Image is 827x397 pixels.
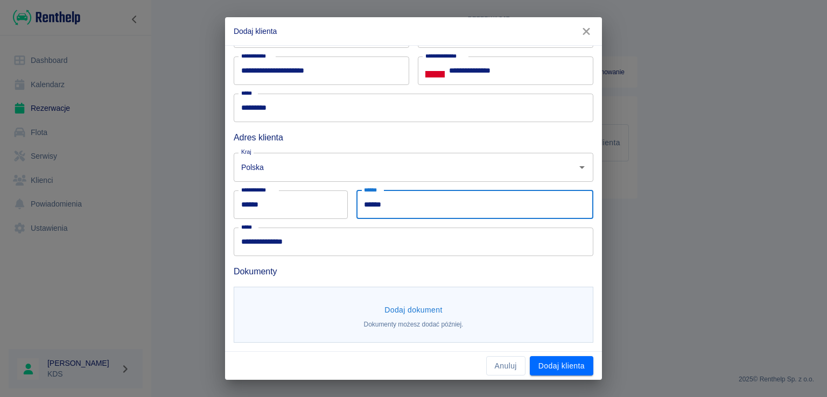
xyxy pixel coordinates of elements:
[530,356,593,376] button: Dodaj klienta
[241,148,251,156] label: Kraj
[225,17,602,45] h2: Dodaj klienta
[486,356,525,376] button: Anuluj
[380,300,447,320] button: Dodaj dokument
[234,131,593,144] h6: Adres klienta
[425,63,445,79] button: Select country
[364,320,464,329] p: Dokumenty możesz dodać później.
[234,265,593,278] h6: Dokumenty
[574,160,590,175] button: Otwórz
